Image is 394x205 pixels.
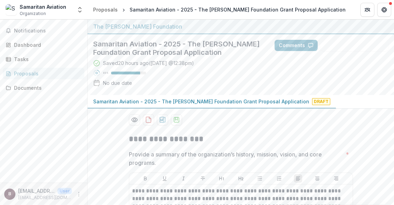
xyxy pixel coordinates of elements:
[360,3,374,17] button: Partners
[75,3,85,17] button: Open entity switcher
[157,114,168,125] button: download-proposal
[20,10,46,17] span: Organization
[130,6,346,13] div: Samaritan Aviation - 2025 - The [PERSON_NAME] Foundation Grant Proposal Application
[275,40,318,51] button: Comments
[332,174,340,183] button: Align Right
[160,174,169,183] button: Underline
[14,84,79,91] div: Documents
[275,174,283,183] button: Ordered List
[377,3,391,17] button: Get Help
[14,70,79,77] div: Proposals
[199,174,207,183] button: Strike
[129,114,140,125] button: Preview 6b5af109-e0c0-4341-b620-c28e307e1f96-0.pdf
[313,174,322,183] button: Align Center
[93,40,263,57] h2: Samaritan Aviation - 2025 - The [PERSON_NAME] Foundation Grant Proposal Application
[294,174,302,183] button: Align Left
[237,174,245,183] button: Heading 2
[8,192,11,196] div: byeager@samaritanaviation.org
[179,174,188,183] button: Italicize
[18,187,55,195] p: [EMAIL_ADDRESS][DOMAIN_NAME]
[93,22,388,31] div: The [PERSON_NAME] Foundation
[3,25,84,36] button: Notifications
[3,68,84,79] a: Proposals
[93,98,309,105] p: Samaritan Aviation - 2025 - The [PERSON_NAME] Foundation Grant Proposal Application
[320,40,388,51] button: Answer Suggestions
[6,4,17,15] img: Samaritan Aviation
[75,190,83,198] button: More
[103,79,132,87] div: No due date
[103,59,194,67] div: Saved 20 hours ago ( [DATE] @ 12:38pm )
[20,3,66,10] div: Samaritan Aviation
[171,114,182,125] button: download-proposal
[312,98,330,105] span: Draft
[14,56,79,63] div: Tasks
[141,174,150,183] button: Bold
[129,150,343,167] p: Provide a summary of the organization’s history, mission, vision, and core programs.
[3,82,84,94] a: Documents
[217,174,226,183] button: Heading 1
[57,188,72,194] p: User
[143,114,154,125] button: download-proposal
[3,39,84,51] a: Dashboard
[14,41,79,49] div: Dashboard
[3,53,84,65] a: Tasks
[90,5,120,15] a: Proposals
[14,28,82,34] span: Notifications
[18,195,72,201] p: [EMAIL_ADDRESS][DOMAIN_NAME]
[90,5,348,15] nav: breadcrumb
[103,71,108,75] p: 83 %
[256,174,264,183] button: Bullet List
[93,6,118,13] div: Proposals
